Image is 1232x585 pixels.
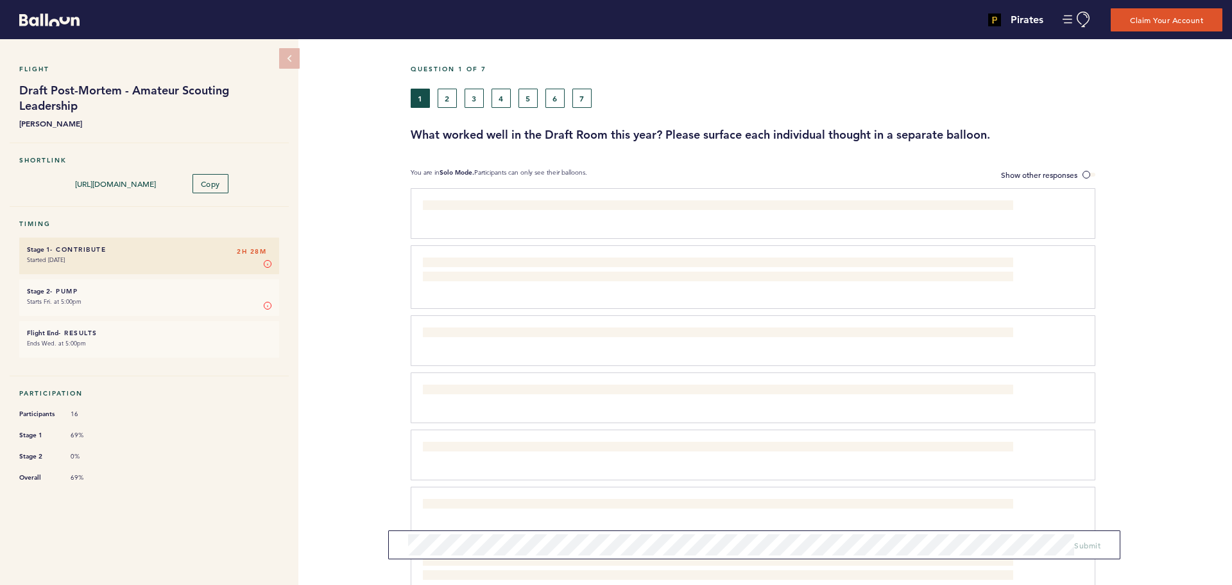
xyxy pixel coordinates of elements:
[19,450,58,463] span: Stage 2
[411,127,1222,143] h3: What worked well in the Draft Room this year? Please surface each individual thought in a separat...
[19,13,80,26] svg: Balloon
[19,389,279,397] h5: Participation
[19,156,279,164] h5: Shortlink
[71,473,109,482] span: 69%
[1074,540,1100,550] span: Submit
[423,500,694,511] span: Allowing the Area Scouts to present some of their “Plunder the Deep” players.
[71,431,109,440] span: 69%
[423,259,998,282] span: Getting exposure to the Model Interpretability Plots was very helpful in understanding where a pl...
[518,89,538,108] button: 5
[572,89,592,108] button: 7
[411,168,587,182] p: You are in Participants can only see their balloons.
[465,89,484,108] button: 3
[1001,170,1077,180] span: Show other responses
[545,89,565,108] button: 6
[1074,539,1100,552] button: Submit
[440,168,474,177] b: Solo Mode.
[19,220,279,228] h5: Timing
[71,452,109,461] span: 0%
[71,410,109,419] span: 16
[19,471,58,484] span: Overall
[19,429,58,442] span: Stage 1
[27,339,86,347] time: Ends Wed. at 5:00pm
[201,179,220,189] span: Copy
[411,65,1222,73] h5: Question 1 of 7
[1011,12,1043,28] h4: Pirates
[492,89,511,108] button: 4
[438,89,457,108] button: 2
[423,202,847,212] span: I do think it is benificial to have the area supervisors in the room for the draft. I am glad tha...
[411,89,430,108] button: 1
[27,256,65,264] time: Started [DATE]
[1063,12,1091,28] button: Manage Account
[423,329,732,339] span: Getting “deeper” down the board was advantageous for our preparedness for early day 2.
[27,287,50,295] small: Stage 2
[10,13,80,26] a: Balloon
[19,117,279,130] b: [PERSON_NAME]
[27,245,271,254] h6: - Contribute
[237,245,266,258] span: 2H 28M
[27,329,271,337] h6: - Results
[27,329,58,337] small: Flight End
[27,297,81,306] time: Starts Fri. at 5:00pm
[19,408,58,421] span: Participants
[193,174,228,193] button: Copy
[19,65,279,73] h5: Flight
[423,443,780,453] span: Having information flow upward from the Area Supervisors to the Regional Supervisors to Sr Leader...
[27,287,271,295] h6: - Pump
[19,83,279,114] h1: Draft Post-Mortem - Amateur Scouting Leadership
[1111,8,1222,31] button: Claim Your Account
[423,386,942,396] span: The “Plunder the Deep” project – how it was formed and ultimately utilized put us in a great and ...
[27,245,50,254] small: Stage 1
